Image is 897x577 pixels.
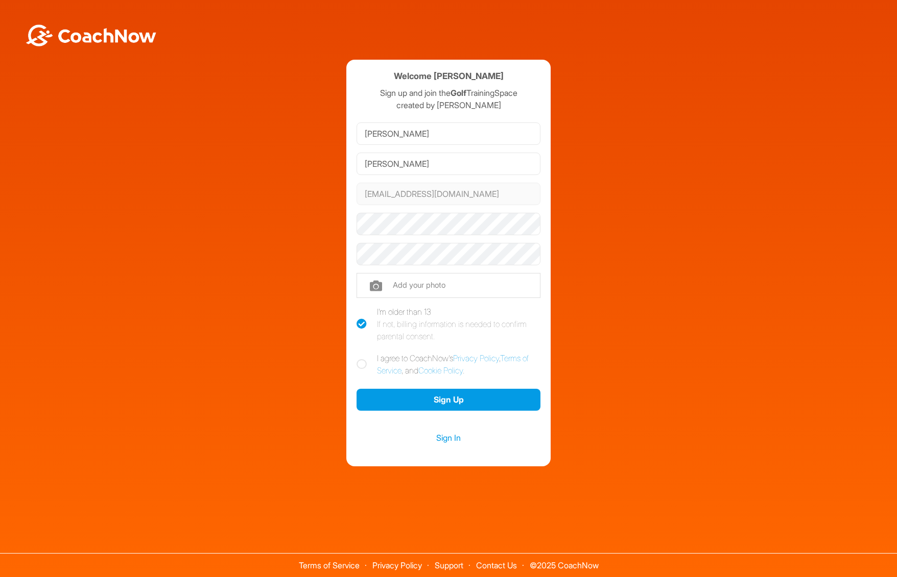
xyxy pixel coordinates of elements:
a: Contact Us [476,560,517,570]
div: I'm older than 13 [377,306,540,342]
a: Privacy Policy [372,560,422,570]
a: Sign In [357,431,540,444]
input: Email [357,183,540,205]
a: Terms of Service [377,353,529,375]
p: created by [PERSON_NAME] [357,99,540,111]
img: BwLJSsUCoWCh5upNqxVrqldRgqLPVwmV24tXu5FoVAoFEpwwqQ3VIfuoInZCoVCoTD4vwADAC3ZFMkVEQFDAAAAAElFTkSuQmCC [25,24,157,46]
p: Sign up and join the TrainingSpace [357,87,540,99]
button: Sign Up [357,389,540,411]
input: First Name [357,122,540,145]
div: If not, billing information is needed to confirm parental consent. [377,318,540,342]
a: Cookie Policy [418,365,463,375]
label: I agree to CoachNow's , , and . [357,352,540,377]
input: Last Name [357,153,540,175]
a: Support [435,560,463,570]
span: © 2025 CoachNow [525,554,604,569]
a: Privacy Policy [453,353,499,363]
strong: Golf [451,88,466,98]
a: Terms of Service [299,560,360,570]
h4: Welcome [PERSON_NAME] [394,70,504,83]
